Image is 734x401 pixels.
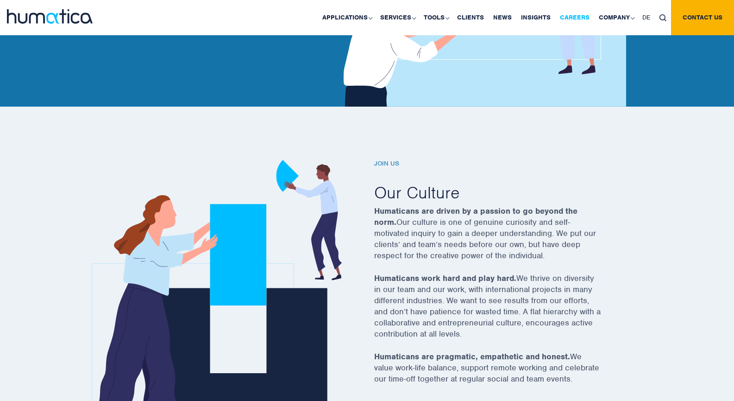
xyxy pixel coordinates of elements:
p: Our culture is one of genuine curiosity and self-motivated inquiry to gain a deeper understanding... [374,205,624,273]
p: We value work-life balance, support remote working and celebrate our time-off together at regular... [374,351,624,396]
strong: Humaticans are pragmatic, empathetic and honest. [374,351,570,362]
span: DE [642,13,650,21]
strong: Humaticans are driven by a passion to go beyond the norm. [374,206,577,227]
strong: Humaticans work hard and play hard. [374,273,516,283]
img: search_icon [659,14,666,21]
p: We thrive on diversity in our team and our work, with international projects in many different in... [374,273,624,351]
h6: Join us [374,160,624,168]
img: logo [7,9,93,24]
h2: Our Culture [374,182,624,203]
